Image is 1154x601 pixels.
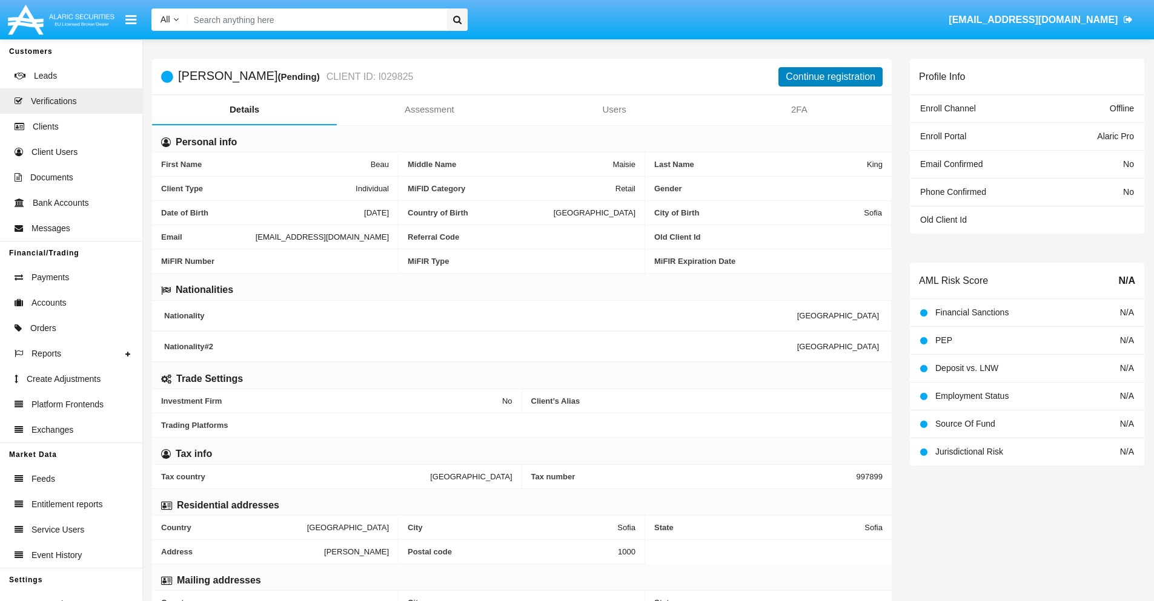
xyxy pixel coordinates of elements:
[943,3,1139,37] a: [EMAIL_ADDRESS][DOMAIN_NAME]
[176,447,212,461] h6: Tax info
[408,208,554,217] span: Country of Birth
[408,184,615,193] span: MiFID Category
[161,257,389,266] span: MiFIR Number
[554,208,635,217] span: [GEOGRAPHIC_DATA]
[408,257,635,266] span: MiFIR Type
[32,398,104,411] span: Platform Frontends
[176,372,243,386] h6: Trade Settings
[919,275,988,286] h6: AML Risk Score
[256,232,389,241] span: [EMAIL_ADDRESS][DOMAIN_NAME]
[797,311,879,320] span: [GEOGRAPHIC_DATA]
[161,208,364,217] span: Date of Birth
[654,160,867,169] span: Last Name
[152,95,337,124] a: Details
[935,447,1003,456] span: Jurisdictional Risk
[151,13,188,26] a: All
[654,232,882,241] span: Old Client Id
[654,523,864,532] span: State
[1123,187,1134,197] span: No
[176,283,233,297] h6: Nationalities
[1120,391,1134,401] span: N/A
[356,184,389,193] span: Individual
[371,160,389,169] span: Beau
[935,335,952,345] span: PEP
[32,347,61,360] span: Reports
[502,396,512,406] span: No
[1120,363,1134,373] span: N/A
[31,95,76,108] span: Verifications
[161,396,502,406] span: Investment Firm
[32,424,73,436] span: Exchanges
[161,421,883,430] span: Trading Platforms
[161,160,371,169] span: First Name
[617,523,635,532] span: Sofia
[1110,103,1134,113] span: Offline
[654,208,864,217] span: City of Birth
[1120,419,1134,429] span: N/A
[161,232,256,241] span: Email
[323,72,414,82] small: CLIENT ID: I029825
[654,184,883,193] span: Gender
[857,472,883,481] span: 997899
[531,396,883,406] span: Client’s Alias
[161,184,356,193] span: Client Type
[522,95,707,124] a: Users
[1120,307,1134,317] span: N/A
[164,342,797,351] span: Nationality #2
[408,232,635,241] span: Referral Code
[32,498,103,511] span: Entitlement reports
[164,311,797,320] span: Nationality
[408,160,612,169] span: Middle Name
[176,136,237,149] h6: Personal info
[920,159,983,169] span: Email Confirmed
[864,523,883,532] span: Sofia
[618,547,635,556] span: 1000
[188,8,443,31] input: Search
[161,547,324,556] span: Address
[32,297,67,309] span: Accounts
[935,391,1009,401] span: Employment Status
[707,95,892,124] a: 2FA
[277,70,323,84] div: (Pending)
[33,197,89,209] span: Bank Accounts
[364,208,389,217] span: [DATE]
[920,131,966,141] span: Enroll Portal
[867,160,883,169] span: King
[32,271,69,284] span: Payments
[30,322,56,335] span: Orders
[6,2,116,38] img: Logo image
[612,160,635,169] span: Maisie
[30,171,73,184] span: Documents
[178,70,413,84] h5: [PERSON_NAME]
[32,549,82,562] span: Event History
[307,523,389,532] span: [GEOGRAPHIC_DATA]
[337,95,522,124] a: Assessment
[324,547,389,556] span: [PERSON_NAME]
[430,472,512,481] span: [GEOGRAPHIC_DATA]
[32,222,70,235] span: Messages
[161,472,430,481] span: Tax country
[408,547,618,556] span: Postal code
[935,419,995,429] span: Source Of Fund
[33,120,59,133] span: Clients
[1097,131,1134,141] span: Alaric Pro
[1120,335,1134,345] span: N/A
[919,71,965,82] h6: Profile Info
[949,15,1118,25] span: [EMAIL_ADDRESS][DOMAIN_NAME]
[32,146,78,159] span: Client Users
[27,373,101,386] span: Create Adjustments
[161,15,170,24] span: All
[408,523,617,532] span: City
[935,363,998,373] span: Deposit vs. LNW
[654,257,883,266] span: MiFIR Expiration Date
[531,472,857,481] span: Tax number
[797,342,879,351] span: [GEOGRAPHIC_DATA]
[177,574,261,587] h6: Mailing addresses
[32,524,84,536] span: Service Users
[1118,274,1135,288] span: N/A
[920,215,967,225] span: Old Client Id
[615,184,635,193] span: Retail
[1123,159,1134,169] span: No
[920,103,976,113] span: Enroll Channel
[32,473,55,485] span: Feeds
